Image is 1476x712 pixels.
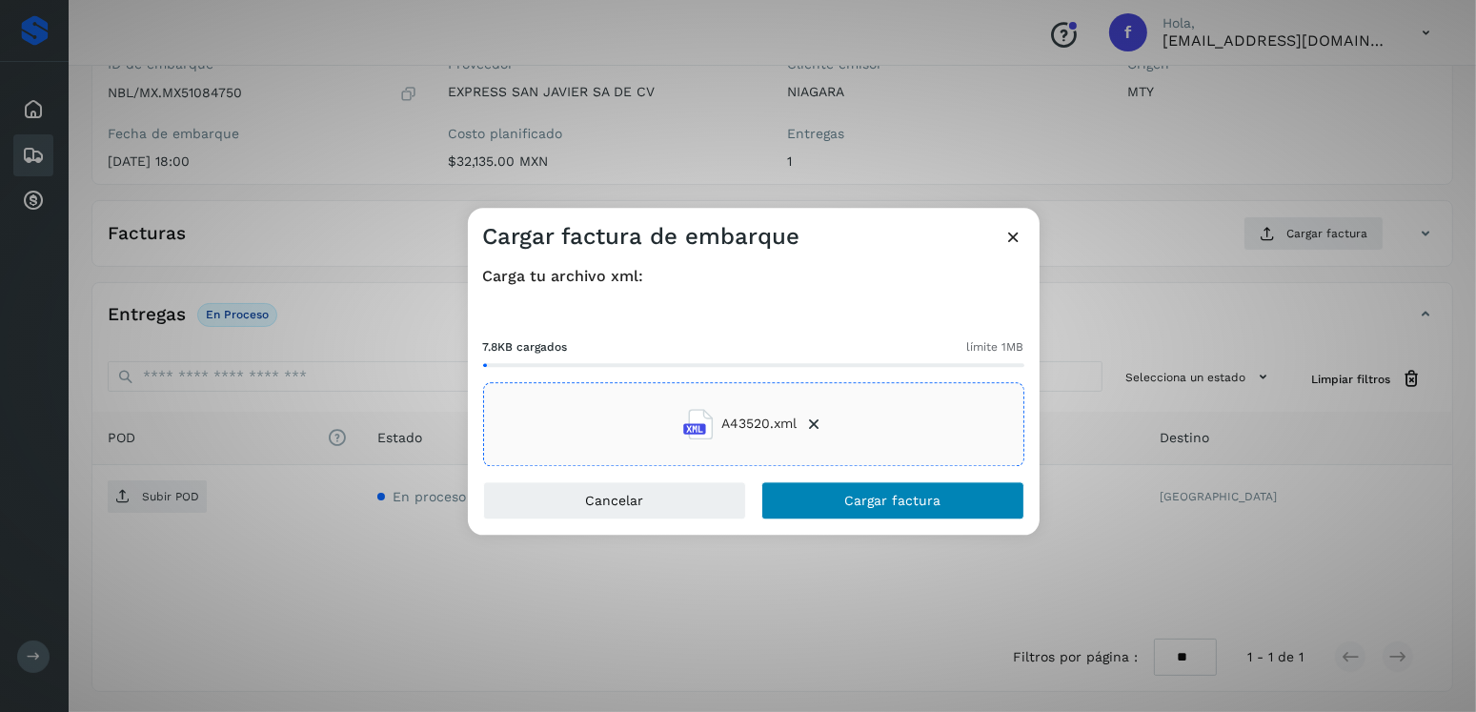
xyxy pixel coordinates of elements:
[844,494,940,507] span: Cargar factura
[721,415,797,435] span: A43520.xml
[483,481,746,519] button: Cancelar
[585,494,643,507] span: Cancelar
[483,223,800,251] h3: Cargar factura de embarque
[967,338,1024,356] span: límite 1MB
[483,267,1024,285] h4: Carga tu archivo xml:
[483,338,568,356] span: 7.8KB cargados
[761,481,1024,519] button: Cargar factura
